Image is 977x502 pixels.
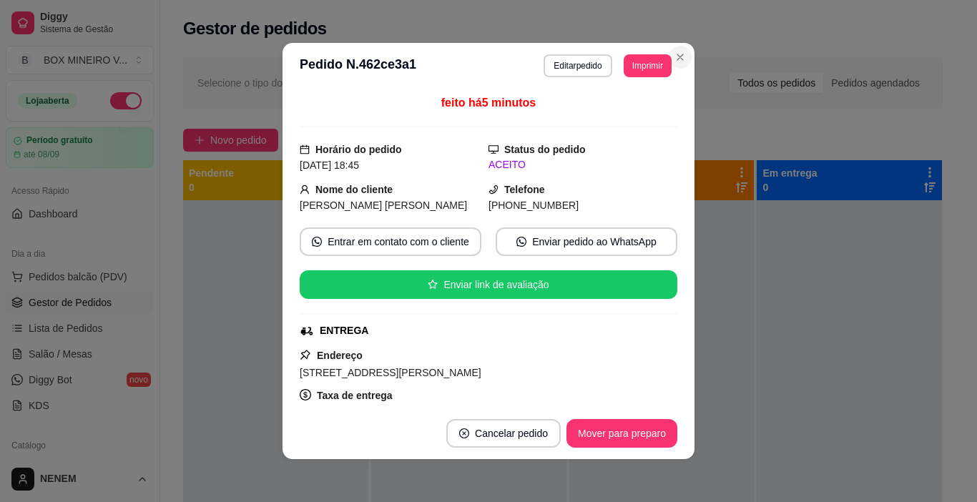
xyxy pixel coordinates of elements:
[300,159,359,171] span: [DATE] 18:45
[320,323,368,338] div: ENTREGA
[441,97,536,109] span: feito há 5 minutos
[300,349,311,360] span: pushpin
[300,227,481,256] button: whats-appEntrar em contato com o cliente
[300,270,677,299] button: starEnviar link de avaliação
[459,428,469,438] span: close-circle
[488,184,499,195] span: phone
[544,54,612,77] button: Editarpedido
[624,54,672,77] button: Imprimir
[315,144,402,155] strong: Horário do pedido
[315,184,393,195] strong: Nome do cliente
[488,157,677,172] div: ACEITO
[300,144,310,154] span: calendar
[428,280,438,290] span: star
[496,227,677,256] button: whats-appEnviar pedido ao WhatsApp
[300,184,310,195] span: user
[488,200,579,211] span: [PHONE_NUMBER]
[312,237,322,247] span: whats-app
[516,237,526,247] span: whats-app
[669,46,692,69] button: Close
[300,389,311,400] span: dollar
[317,350,363,361] strong: Endereço
[566,419,677,448] button: Mover para preparo
[300,367,481,378] span: [STREET_ADDRESS][PERSON_NAME]
[300,54,416,77] h3: Pedido N. 462ce3a1
[488,144,499,154] span: desktop
[504,184,545,195] strong: Telefone
[317,390,393,401] strong: Taxa de entrega
[504,144,586,155] strong: Status do pedido
[300,200,467,211] span: [PERSON_NAME] [PERSON_NAME]
[446,419,561,448] button: close-circleCancelar pedido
